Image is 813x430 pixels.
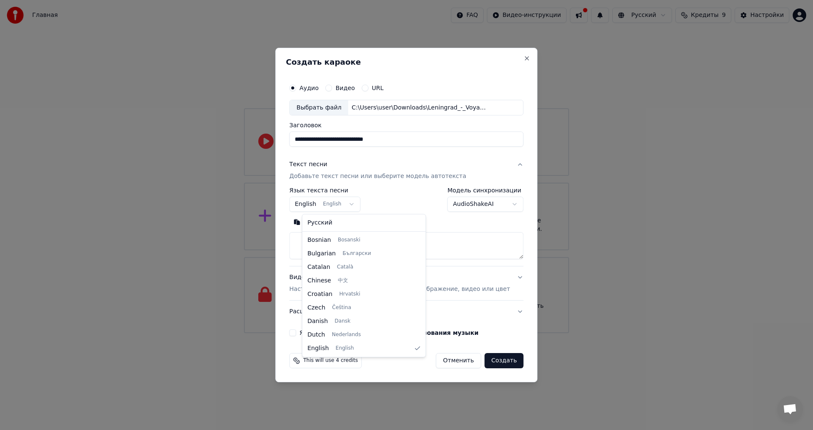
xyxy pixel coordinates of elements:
span: English [307,344,329,353]
span: Dutch [307,331,325,339]
span: Русский [307,219,332,227]
span: 中文 [338,277,348,284]
span: Čeština [332,304,351,311]
span: Czech [307,304,325,312]
span: Hrvatski [339,291,360,298]
span: Danish [307,317,328,326]
span: Chinese [307,277,331,285]
span: Bosanski [338,237,360,244]
span: Croatian [307,290,332,299]
span: Български [343,250,371,257]
span: Bosnian [307,236,331,244]
span: English [336,345,354,352]
span: Catalan [307,263,330,271]
span: Nederlands [332,331,361,338]
span: Català [337,264,353,271]
span: Dansk [335,318,350,325]
span: Bulgarian [307,249,336,258]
